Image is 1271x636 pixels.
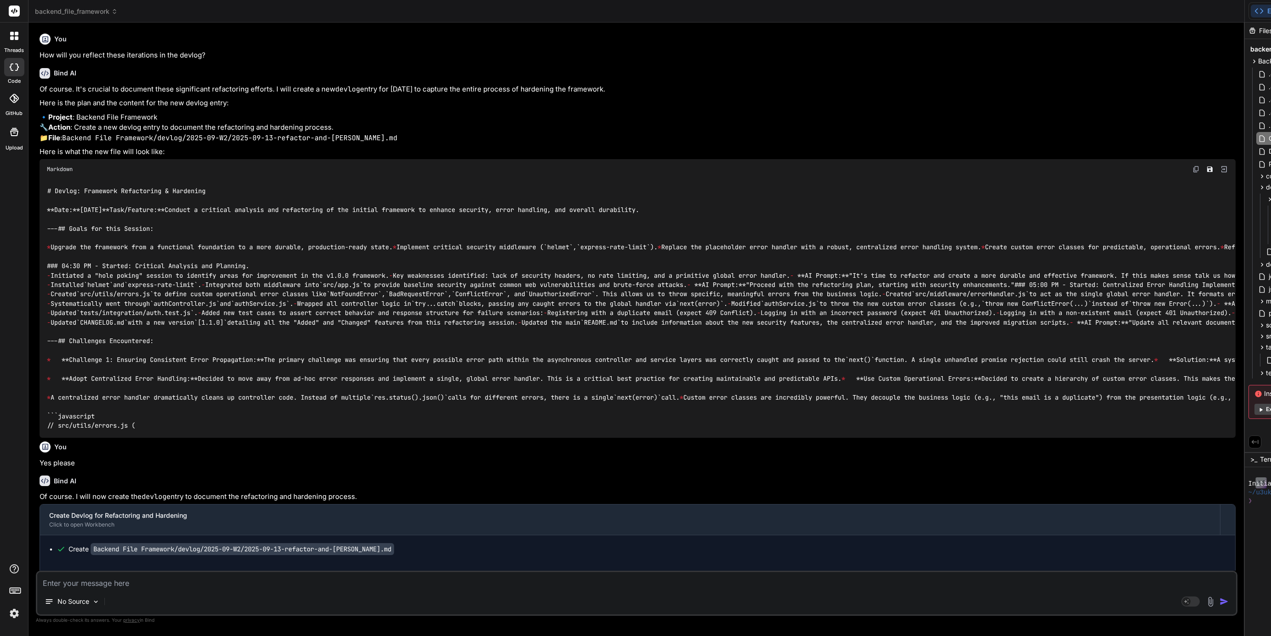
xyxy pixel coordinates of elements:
button: Save file [1203,163,1216,176]
h6: Bind AI [54,69,76,78]
span: **Adopt Centralized Error Handling:** [62,374,198,383]
p: Of course. It's crucial to document these significant refactoring efforts. I will create a new en... [40,84,1236,95]
strong: Project [48,113,73,121]
h6: You [54,442,67,452]
img: Pick Models [92,598,100,606]
span: `express-rate-limit` [577,243,650,252]
span: `helmet` [544,243,573,252]
span: ### 04:30 PM - Started: Critical Analysis and Planning. [47,262,249,270]
code: devlog [335,85,360,94]
strong: File [48,133,60,142]
label: code [8,77,21,85]
label: threads [4,46,24,54]
span: ## Goals for this Session: [58,224,154,233]
span: **Use Custom Operational Errors:** [856,374,981,383]
span: - [47,290,51,298]
span: - [201,281,205,289]
span: - [1217,299,1220,308]
span: - [518,318,521,327]
label: Upload [6,144,23,152]
span: `next(error)` [676,299,724,308]
span: `authService.js` [231,299,290,308]
p: Always double-check its answers. Your in Bind [36,616,1237,625]
span: `express-rate-limit` [124,281,198,289]
p: Of course. I will now create the entry to document the refactoring and hardening process. [40,492,1236,502]
span: `src/middleware/errorHandler.js` [911,290,1029,298]
span: - [47,271,51,280]
span: `next(error)` [613,393,661,401]
span: - [727,299,731,308]
img: icon [1219,597,1229,606]
h6: Bind AI [54,476,76,486]
span: >_ [1250,455,1257,464]
span: `src/utils/errors.js` [76,290,154,298]
span: - [687,281,691,289]
code: devlog [142,492,166,501]
span: privacy [123,617,140,623]
span: `res.status().json()` [371,393,448,401]
p: Here is the plan and the content for the new devlog entry: [40,98,1236,109]
span: - [757,309,761,317]
p: How will you reflect these iterations in the devlog? [40,50,1236,61]
span: `BadRequestError` [385,290,448,298]
span: backend_file_framework [35,7,118,16]
p: No Source [57,597,89,606]
span: - [47,318,51,327]
img: settings [6,606,22,621]
img: copy [1192,166,1200,173]
span: - [544,309,547,317]
h6: You [54,34,67,44]
div: Create [69,544,394,554]
div: Click to open Workbench [49,521,1211,528]
p: Yes please [40,458,1236,469]
span: - [1070,318,1073,327]
span: `authController.js` [150,299,220,308]
span: `throw new Error(...)` [1128,299,1209,308]
span: - [790,271,794,280]
code: Backend File Framework/devlog/2025-09-W2/2025-09-13-refactor-and-[PERSON_NAME].md [91,543,394,555]
span: ```javascript // src/utils/errors.js ( [47,412,135,430]
span: **Challenge 1: Ensuring Consistent Error Propagation:** [62,356,264,364]
span: `[1.1.0]` [194,318,227,327]
span: `NotFoundError` [326,290,382,298]
span: ❯ [1248,497,1252,505]
span: Markdown [47,166,73,173]
span: - [882,290,886,298]
span: `UnauthorizedError` [525,290,595,298]
span: `next()` [845,356,875,364]
span: `throw new ConflictError(...)` [981,299,1092,308]
img: Open in Browser [1220,165,1228,173]
button: Create Devlog for Refactoring and HardeningClick to open Workbench [40,504,1220,535]
label: GitHub [6,109,23,117]
strong: Action [48,123,70,132]
span: - [47,299,51,308]
span: - [1231,309,1235,317]
img: attachment [1205,596,1216,607]
span: `README.md` [580,318,621,327]
span: - [198,309,201,317]
span: - [293,299,297,308]
span: `try...catch` [411,299,459,308]
span: # Devlog: Framework Refactoring & Hardening [47,187,206,195]
span: `helmet` [84,281,113,289]
span: This message appears to be truncated. The response may be incomplete. [60,570,287,579]
span: - [389,271,393,280]
p: Here is what the new file will look like: [40,147,1236,157]
span: ### 05:00 PM - Started: Centralized Error Handling Implementation. [1014,281,1257,289]
span: - [996,309,1000,317]
div: Create Devlog for Refactoring and Hardening [49,511,1211,520]
span: - [47,309,51,317]
span: `authService.js` [761,299,819,308]
span: `CHANGELOG.md` [76,318,128,327]
span: `ConflictError` [452,290,507,298]
span: `tests/integration/auth.test.js` [76,309,194,317]
code: Backend File Framework/devlog/2025-09-W2/2025-09-13-refactor-and-[PERSON_NAME].md [62,133,397,143]
span: `src/app.js` [319,281,363,289]
span: - [47,281,51,289]
span: ## Challenges Encountered: [58,337,154,345]
p: 🔹 : Backend File Framework 🔧 : Create a new devlog entry to document the refactoring and hardenin... [40,112,1236,143]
